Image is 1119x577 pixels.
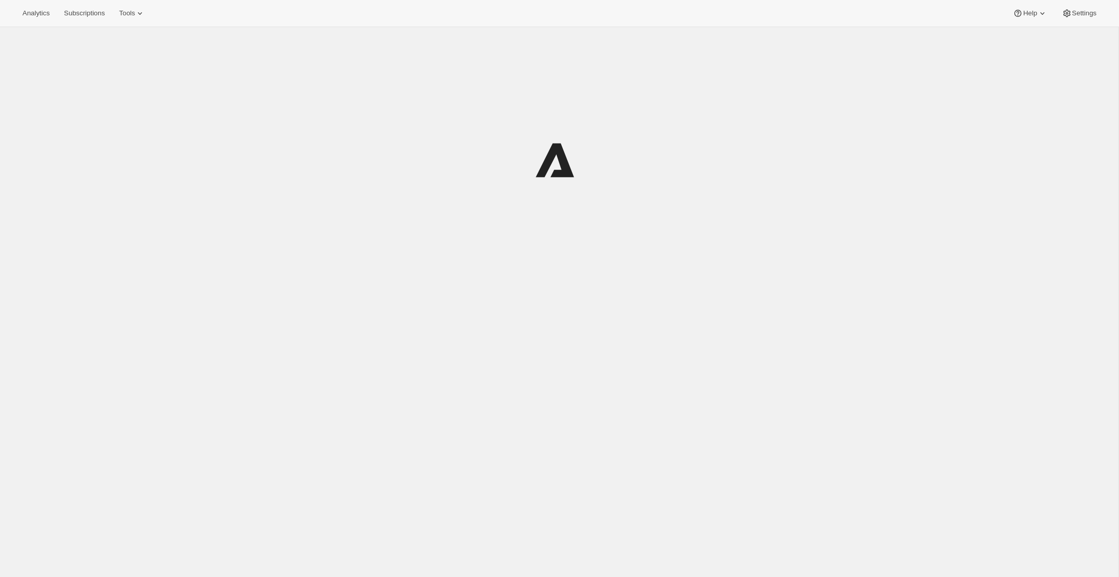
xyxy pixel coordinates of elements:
button: Settings [1056,6,1103,20]
span: Settings [1072,9,1097,17]
button: Analytics [16,6,56,20]
button: Subscriptions [58,6,111,20]
button: Help [1007,6,1053,20]
span: Tools [119,9,135,17]
span: Analytics [22,9,50,17]
span: Help [1023,9,1037,17]
span: Subscriptions [64,9,105,17]
button: Tools [113,6,151,20]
